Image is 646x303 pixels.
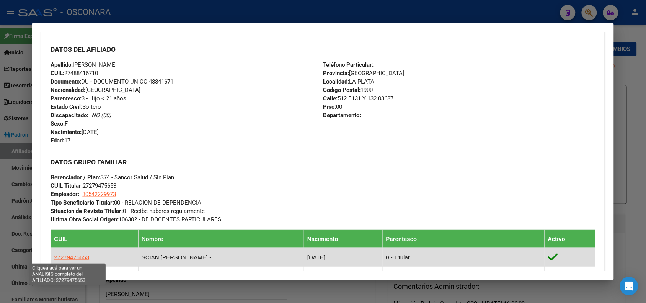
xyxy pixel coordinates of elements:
[51,78,173,85] span: DU - DOCUMENTO UNICO 48841671
[138,248,304,267] td: SCIAN [PERSON_NAME] -
[51,70,64,77] strong: CUIL:
[51,174,100,181] strong: Gerenciador / Plan:
[323,70,404,77] span: [GEOGRAPHIC_DATA]
[82,191,116,198] span: 30542229973
[51,61,73,68] strong: Apellido:
[51,199,114,206] strong: Tipo Beneficiario Titular:
[51,112,88,119] strong: Discapacitado:
[304,230,383,248] th: Nacimiento
[51,158,595,166] h3: DATOS GRUPO FAMILIAR
[138,230,304,248] th: Nombre
[51,137,64,144] strong: Edad:
[323,103,342,110] span: 00
[51,230,138,248] th: CUIL
[51,120,68,127] span: F
[383,267,545,285] td: 2 - Concubino
[51,87,85,93] strong: Nacionalidad:
[323,70,349,77] strong: Provincia:
[51,199,201,206] span: 00 - RELACION DE DEPENDENCIA
[383,230,545,248] th: Parentesco
[323,87,361,93] strong: Código Postal:
[51,87,140,93] span: [GEOGRAPHIC_DATA]
[51,103,101,110] span: Soltero
[91,112,111,119] i: NO (00)
[51,120,65,127] strong: Sexo:
[54,254,89,260] span: 27279475653
[51,61,117,68] span: [PERSON_NAME]
[304,248,383,267] td: [DATE]
[323,87,373,93] span: 1900
[323,78,374,85] span: LA PLATA
[51,137,70,144] span: 17
[51,95,126,102] span: 3 - Hijo < 21 años
[51,45,595,54] h3: DATOS DEL AFILIADO
[51,103,82,110] strong: Estado Civil:
[323,61,374,68] strong: Teléfono Particular:
[620,277,638,295] div: Open Intercom Messenger
[51,78,81,85] strong: Documento:
[51,129,82,136] strong: Nacimiento:
[51,191,79,198] strong: Empleador:
[51,208,205,215] span: 0 - Recibe haberes regularmente
[51,182,83,189] strong: CUIL Titular:
[304,267,383,285] td: [DATE]
[138,267,304,285] td: [PERSON_NAME] -
[323,95,393,102] span: 512 E131 Y 132 03687
[51,70,98,77] span: 27488416710
[323,103,336,110] strong: Piso:
[51,129,99,136] span: [DATE]
[545,230,595,248] th: Activo
[383,248,545,267] td: 0 - Titular
[51,216,119,223] strong: Ultima Obra Social Origen:
[51,174,174,181] span: S74 - Sancor Salud / Sin Plan
[323,112,361,119] strong: Departamento:
[51,216,221,223] span: 106302 - DE DOCENTES PARTICULARES
[51,95,82,102] strong: Parentesco:
[323,95,338,102] strong: Calle:
[51,182,116,189] span: 27279475653
[323,78,349,85] strong: Localidad:
[51,208,123,215] strong: Situacion de Revista Titular:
